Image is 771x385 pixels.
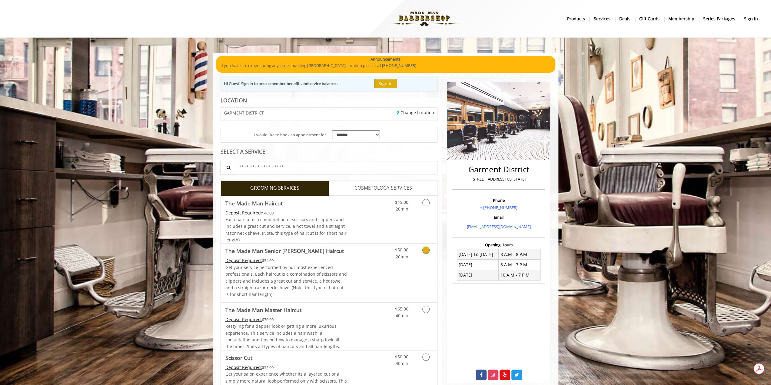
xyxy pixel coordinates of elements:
b: Series packages [703,15,735,22]
span: This service needs some Advance to be paid before we block your appointment [225,317,262,322]
span: GROOMING SERVICES [250,184,299,192]
h3: Email [454,215,543,219]
span: $65.00 [395,306,408,312]
h2: Garment District [454,165,543,174]
span: GARMENT DISTRICT [224,111,264,115]
span: I would like to book an appointment for [254,132,326,138]
td: [DATE] [457,270,499,280]
a: [EMAIL_ADDRESS][DOMAIN_NAME] [467,224,530,229]
h3: Phone [454,198,543,202]
span: This service needs some Advance to be paid before we block your appointment [225,210,262,216]
div: SELECT A SERVICE [221,149,438,154]
td: [DATE] [457,260,499,270]
div: $54.00 [225,257,347,264]
div: $48.00 [225,210,347,216]
div: $55.00 [225,364,347,371]
span: 20min [395,254,408,260]
p: [STREET_ADDRESS][US_STATE] [454,176,543,182]
span: 40min [395,360,408,366]
p: If you have are experiencing any issues booking [GEOGRAPHIC_DATA] location please call [PHONE_NUM... [221,62,551,69]
img: Made Man Barbershop logo [383,2,466,35]
span: $50.00 [395,354,408,360]
a: Series packagesSeries packages [699,14,740,23]
p: Get your service performed by our most experienced professionals. Each haircut is a combination o... [225,264,347,298]
b: service balances [308,81,337,86]
button: Sign In [374,79,397,88]
div: $70.00 [225,316,347,323]
span: Each haircut is a combination of scissors and clippers and includes a great cut and service, a ho... [225,217,347,243]
b: Membership [668,15,694,22]
b: The Made Man Senior [PERSON_NAME] Haircut [225,247,344,255]
span: COSMETOLOGY SERVICES [354,184,412,192]
a: ServicesServices [590,14,615,23]
b: Services [594,15,610,22]
a: MembershipMembership [664,14,699,23]
span: This service needs some Advance to be paid before we block your appointment [225,257,262,263]
td: 10 A.M - 7 P.M [499,270,540,280]
td: 8 A.M - 8 P.M [499,249,540,260]
b: The Made Man Master Haircut [225,306,301,314]
a: sign insign in [740,14,762,23]
b: The Made Man Haircut [225,199,283,207]
a: Change Location [397,110,434,115]
b: Scissor Cut [225,353,252,362]
b: products [567,15,585,22]
span: Restyling for a dapper look or getting a more luxurious experience. This service includes a hair ... [225,323,340,349]
span: $50.00 [395,247,408,253]
td: [DATE] To [DATE] [457,249,499,260]
a: DealsDeals [615,14,635,23]
h3: Opening Hours [452,243,545,247]
a: Productsproducts [563,14,590,23]
td: 8 A.M - 7 P.M [499,260,540,270]
a: Gift cardsgift cards [635,14,664,23]
span: $45.00 [395,199,408,205]
a: + [PHONE_NUMBER] [480,205,517,210]
b: gift cards [639,15,660,22]
div: Hi Guest! Sign in to access and [224,81,337,87]
b: sign in [744,15,758,22]
span: 40min [395,313,408,318]
b: member benefits [270,81,301,86]
b: Deals [619,15,630,22]
b: LOCATION [221,97,247,104]
span: This service needs some Advance to be paid before we block your appointment [225,364,262,370]
b: Announcements [371,56,400,62]
span: 20min [395,206,408,212]
button: Service Search [220,161,236,174]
